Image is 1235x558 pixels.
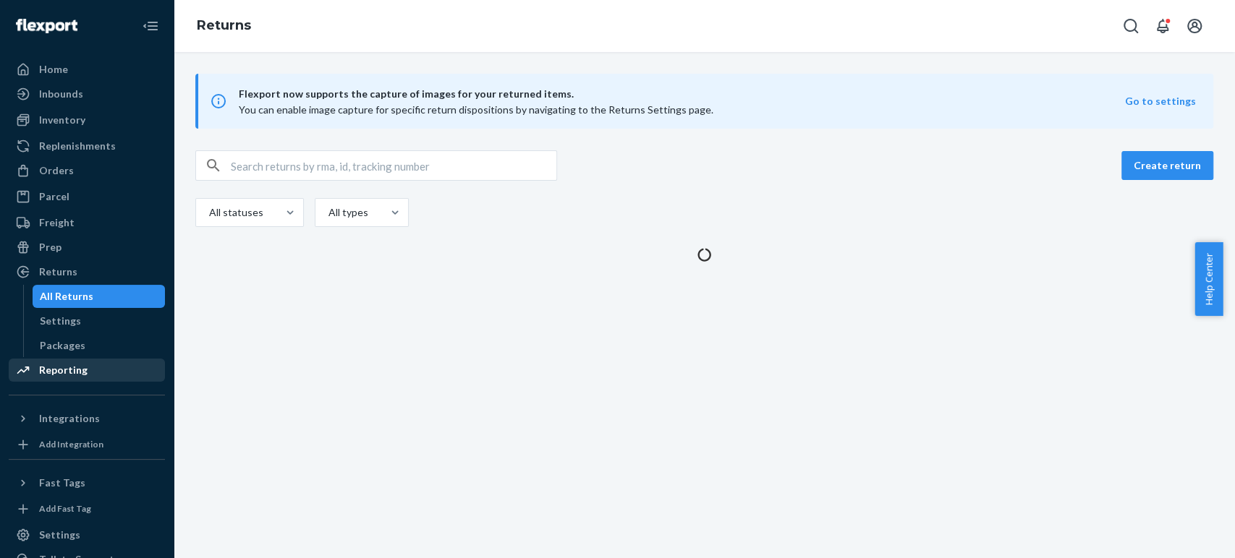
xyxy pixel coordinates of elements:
a: Reporting [9,359,165,382]
button: Help Center [1194,242,1223,316]
a: Freight [9,211,165,234]
div: Settings [39,528,80,542]
div: Inventory [39,113,85,127]
a: All Returns [33,285,166,308]
button: Create return [1121,151,1213,180]
a: Replenishments [9,134,165,158]
a: Parcel [9,185,165,208]
ol: breadcrumbs [185,5,263,47]
div: Prep [39,240,61,254]
button: Open notifications [1148,12,1177,40]
div: Home [39,62,68,77]
button: Integrations [9,407,165,430]
a: Add Integration [9,436,165,453]
div: Reporting [39,363,88,377]
div: Add Integration [39,438,103,450]
a: Settings [33,309,166,332]
a: Settings [9,523,165,546]
a: Add Fast Tag [9,500,165,518]
button: Open Search Box [1116,12,1145,40]
div: Integrations [39,411,100,426]
div: Parcel [39,189,69,204]
a: Packages [33,334,166,357]
a: Home [9,58,165,81]
div: Inbounds [39,87,83,101]
div: Fast Tags [39,476,85,490]
div: Orders [39,163,74,178]
a: Returns [9,260,165,283]
div: Replenishments [39,139,116,153]
button: Go to settings [1125,94,1196,108]
span: Flexport now supports the capture of images for your returned items. [239,85,1125,103]
a: Inbounds [9,82,165,106]
div: Add Fast Tag [39,502,91,515]
div: Freight [39,215,75,230]
a: Inventory [9,108,165,132]
div: Packages [40,338,85,353]
input: Search returns by rma, id, tracking number [231,151,556,180]
button: Close Navigation [136,12,165,40]
a: Prep [9,236,165,259]
button: Fast Tags [9,471,165,494]
div: All statuses [209,205,261,220]
button: Open account menu [1180,12,1209,40]
div: Settings [40,314,81,328]
span: You can enable image capture for specific return dispositions by navigating to the Returns Settin... [239,103,713,116]
a: Returns [197,17,251,33]
div: Returns [39,265,77,279]
a: Orders [9,159,165,182]
img: Flexport logo [16,19,77,33]
div: All types [328,205,366,220]
div: All Returns [40,289,93,304]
